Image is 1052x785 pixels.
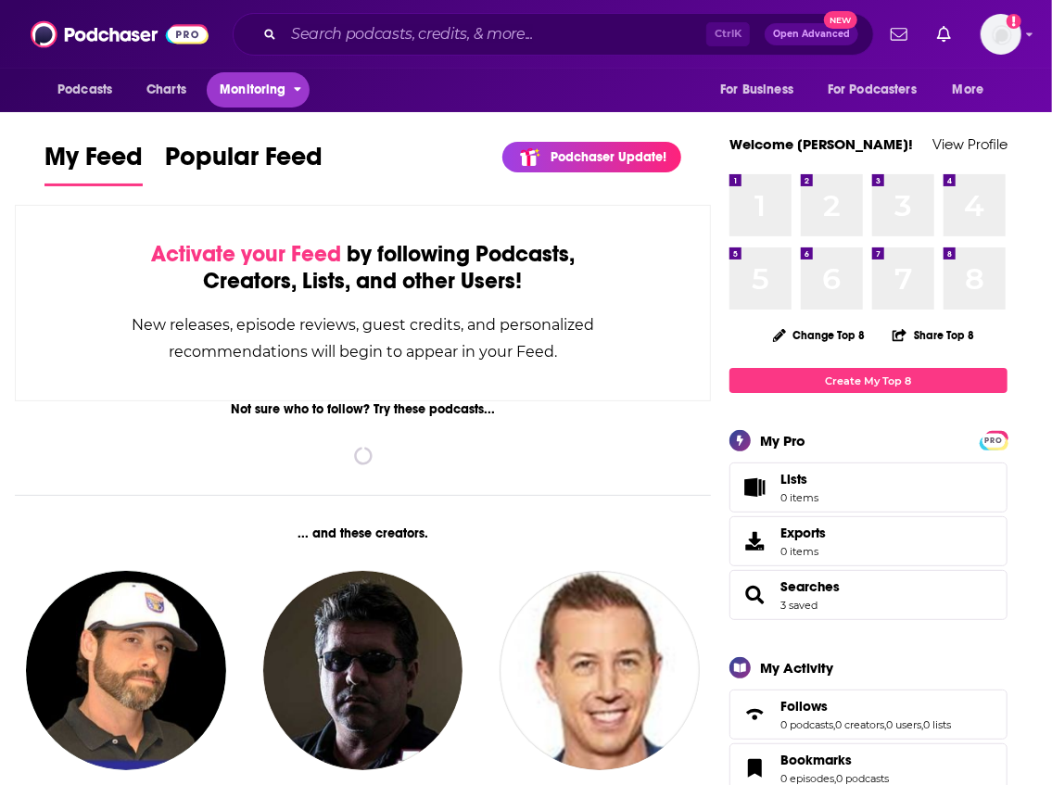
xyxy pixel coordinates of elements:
div: Not sure who to follow? Try these podcasts... [15,401,711,417]
span: Lists [736,475,773,500]
span: Logged in as Kkliu [981,14,1021,55]
a: Create My Top 8 [729,368,1008,393]
a: View Profile [932,135,1008,153]
a: 3 saved [780,599,818,612]
button: open menu [816,72,944,108]
img: John Phillips [500,571,700,771]
button: Open AdvancedNew [765,23,858,45]
span: More [953,77,984,103]
img: User Profile [981,14,1021,55]
a: Bookmarks [736,755,773,781]
button: open menu [940,72,1008,108]
span: Ctrl K [706,22,750,46]
span: Exports [780,525,826,541]
div: by following Podcasts, Creators, Lists, and other Users! [108,241,617,295]
span: Searches [729,570,1008,620]
a: 0 lists [923,718,951,731]
span: , [884,718,886,731]
a: Bookmarks [780,752,889,768]
span: Open Advanced [773,30,850,39]
a: Exports [729,516,1008,566]
a: Show notifications dropdown [883,19,915,50]
a: My Feed [44,141,143,186]
span: Activate your Feed [151,240,341,268]
a: Show notifications dropdown [930,19,958,50]
a: Charts [134,72,197,108]
a: Lists [729,462,1008,513]
span: , [921,718,923,731]
a: 0 users [886,718,921,731]
button: Show profile menu [981,14,1021,55]
img: Mark Walters [263,571,463,771]
div: ... and these creators. [15,525,711,541]
span: , [834,772,836,785]
span: Exports [736,528,773,554]
p: Podchaser Update! [551,149,666,165]
span: Lists [780,471,818,487]
span: , [833,718,835,731]
a: Searches [736,582,773,608]
a: Follows [780,698,951,715]
div: My Pro [760,432,805,449]
svg: Add a profile image [1007,14,1021,29]
span: Follows [780,698,828,715]
span: Monitoring [220,77,285,103]
span: Lists [780,471,807,487]
span: For Podcasters [828,77,917,103]
button: open menu [707,72,817,108]
span: For Business [720,77,793,103]
div: My Activity [760,659,833,677]
button: Change Top 8 [762,323,877,347]
span: Charts [146,77,186,103]
span: Popular Feed [165,141,323,184]
span: New [824,11,857,29]
input: Search podcasts, credits, & more... [284,19,706,49]
span: Bookmarks [780,752,852,768]
a: PRO [982,433,1005,447]
a: Follows [736,702,773,728]
button: open menu [44,72,136,108]
a: Searches [780,578,840,595]
button: open menu [207,72,310,108]
div: Search podcasts, credits, & more... [233,13,874,56]
button: Share Top 8 [892,317,975,353]
a: 0 episodes [780,772,834,785]
span: 0 items [780,491,818,504]
div: New releases, episode reviews, guest credits, and personalized recommendations will begin to appe... [108,311,617,365]
span: 0 items [780,545,826,558]
span: My Feed [44,141,143,184]
span: PRO [982,434,1005,448]
img: John Hardin [26,571,226,771]
span: Podcasts [57,77,112,103]
a: Welcome [PERSON_NAME]! [729,135,913,153]
a: 0 podcasts [780,718,833,731]
img: Podchaser - Follow, Share and Rate Podcasts [31,17,209,52]
a: Popular Feed [165,141,323,186]
a: 0 creators [835,718,884,731]
span: Follows [729,690,1008,740]
a: 0 podcasts [836,772,889,785]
